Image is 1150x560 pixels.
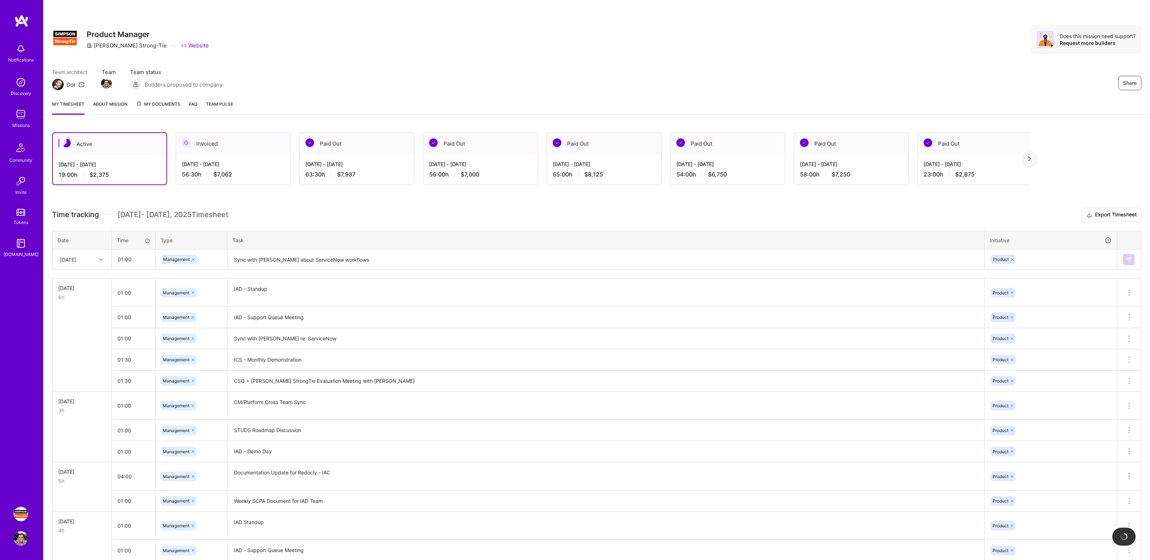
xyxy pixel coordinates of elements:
[112,396,155,415] input: HH:MM
[79,82,84,87] i: icon Mail
[794,133,908,155] div: Paid Out
[53,133,166,155] div: Active
[163,357,189,362] span: Management
[118,210,228,219] span: [DATE] - [DATE] , 2025 Timesheet
[156,231,227,249] th: Type
[12,121,30,129] div: Missions
[337,171,355,178] span: $7,937
[228,442,984,462] textarea: IAD - Demo Day
[58,468,106,476] div: [DATE]
[112,467,155,486] input: HH:MM
[423,133,538,155] div: Paid Out
[163,449,189,454] span: Management
[1123,79,1137,87] span: Share
[227,231,985,249] th: Task
[12,507,30,521] a: Simpson Strong-Tie: Product Manager
[924,171,1026,178] div: 23:00 h
[136,100,180,108] span: My Documents
[182,138,190,147] img: Invoiced
[112,329,155,348] input: HH:MM
[14,174,28,188] img: Invite
[993,403,1008,408] span: Product
[9,156,32,164] div: Community
[12,139,29,156] img: Community
[93,100,128,115] a: About Mission
[102,68,116,76] span: Team
[52,68,87,76] span: Team architect
[99,258,103,261] i: icon Chevron
[1082,208,1141,222] button: Export Timesheet
[163,548,189,553] span: Management
[1118,76,1141,90] button: Share
[163,290,189,295] span: Management
[918,133,1032,155] div: Paid Out
[993,523,1008,528] span: Product
[181,42,209,49] a: Website
[59,161,161,168] div: [DATE] - [DATE]
[11,89,31,97] div: Discovery
[163,474,189,479] span: Management
[228,329,984,349] textarea: Sync with [PERSON_NAME] re: ServiceNow
[676,171,779,178] div: 54:00 h
[993,449,1008,454] span: Product
[117,237,150,244] div: Time
[17,209,25,216] img: tokens
[89,171,109,179] span: $2,375
[1060,33,1136,40] div: Does this mission need support?
[87,42,167,49] div: [PERSON_NAME] Strong-Tie
[1060,40,1136,46] div: Request more builders
[182,160,285,168] div: [DATE] - [DATE]
[182,171,285,178] div: 56:30 h
[990,236,1112,244] div: Initiative
[924,160,1026,168] div: [DATE] - [DATE]
[993,474,1008,479] span: Product
[461,171,479,178] span: $7,000
[1037,31,1054,48] img: Avatar
[800,171,903,178] div: 58:00 h
[1028,156,1031,161] img: right
[213,171,232,178] span: $7,062
[176,133,290,155] div: Invoiced
[228,491,984,511] textarea: Weekly SCPA Document for IAD Team
[189,100,197,115] a: FAQ
[206,101,233,107] span: Team Pulse
[14,219,28,226] div: Tokens
[553,160,655,168] div: [DATE] - [DATE]
[800,138,809,147] img: Paid Out
[993,548,1008,553] span: Product
[676,138,685,147] img: Paid Out
[58,293,106,301] div: 6h
[163,257,190,262] span: Management
[112,350,155,369] input: HH:MM
[14,14,29,27] img: logo
[58,518,106,525] div: [DATE]
[1121,533,1128,540] img: loading
[163,336,189,341] span: Management
[553,138,561,147] img: Paid Out
[58,477,106,485] div: 5h
[87,30,209,39] h3: Product Manager
[112,308,155,327] input: HH:MM
[305,138,314,147] img: Paid Out
[993,290,1008,295] span: Product
[112,442,155,461] input: HH:MM
[52,210,99,219] span: Time tracking
[300,133,414,155] div: Paid Out
[112,516,155,535] input: HH:MM
[228,250,984,269] textarea: Sync with [PERSON_NAME] about ServiceNow workflows
[52,100,84,115] a: My timesheet
[305,160,408,168] div: [DATE] - [DATE]
[993,428,1008,433] span: Product
[228,308,984,327] textarea: IAD - Support Queue Meeting
[14,507,28,521] img: Simpson Strong-Tie: Product Manager
[305,171,408,178] div: 63:30 h
[163,403,189,408] span: Management
[60,256,76,263] div: [DATE]
[52,231,112,249] th: Date
[4,251,38,258] div: [DOMAIN_NAME]
[52,25,78,51] img: Company Logo
[228,463,984,490] textarea: Documentation Update for Redocly - IAC
[14,531,28,546] img: User Avatar
[708,171,727,178] span: $6,750
[993,315,1008,320] span: Product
